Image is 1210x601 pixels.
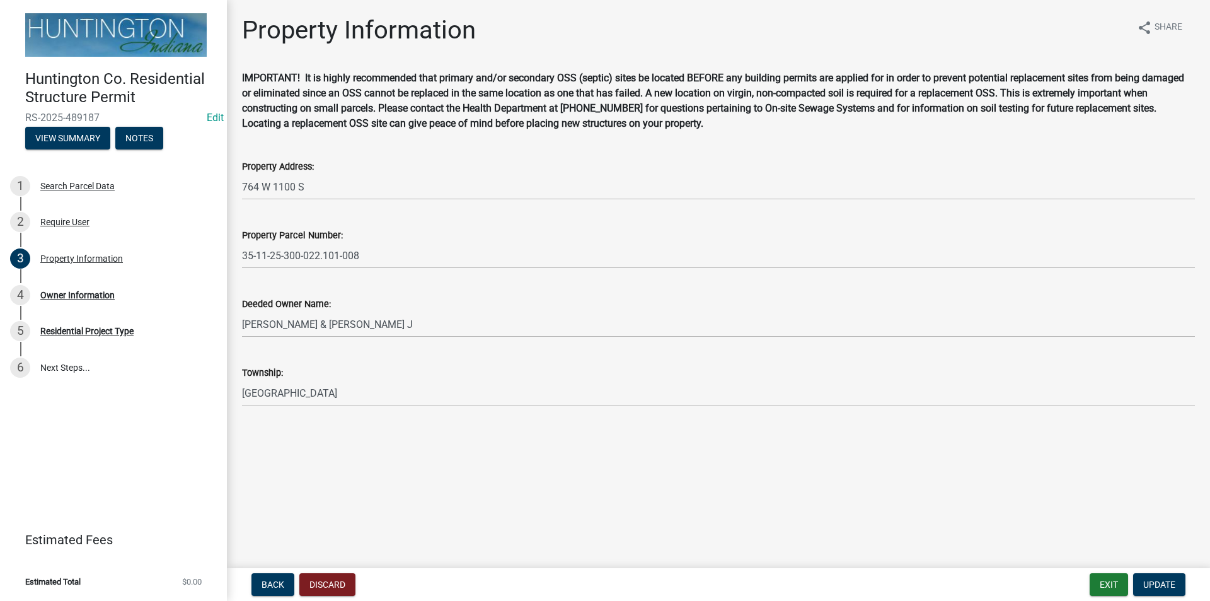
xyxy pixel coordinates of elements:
[207,112,224,124] wm-modal-confirm: Edit Application Number
[40,218,89,226] div: Require User
[40,254,123,263] div: Property Information
[242,15,476,45] h1: Property Information
[1137,20,1152,35] i: share
[115,127,163,149] button: Notes
[10,248,30,269] div: 3
[40,291,115,300] div: Owner Information
[10,176,30,196] div: 1
[1090,573,1128,596] button: Exit
[1127,15,1192,40] button: shareShare
[25,134,110,144] wm-modal-confirm: Summary
[262,580,284,590] span: Back
[242,369,283,378] label: Township:
[10,358,30,378] div: 6
[182,578,202,586] span: $0.00
[115,134,163,144] wm-modal-confirm: Notes
[10,321,30,341] div: 5
[25,127,110,149] button: View Summary
[40,327,134,336] div: Residential Project Type
[242,72,1184,129] strong: IMPORTANT! It is highly recommended that primary and/or secondary OSS (septic) sites be located B...
[10,212,30,232] div: 2
[242,163,314,172] label: Property Address:
[25,70,217,107] h4: Huntington Co. Residential Structure Permit
[1155,20,1182,35] span: Share
[207,112,224,124] a: Edit
[25,13,207,57] img: Huntington County, Indiana
[299,573,355,596] button: Discard
[1133,573,1185,596] button: Update
[251,573,294,596] button: Back
[242,231,343,240] label: Property Parcel Number:
[1143,580,1175,590] span: Update
[40,182,115,190] div: Search Parcel Data
[25,578,81,586] span: Estimated Total
[10,527,207,552] a: Estimated Fees
[10,285,30,305] div: 4
[25,112,202,124] span: RS-2025-489187
[242,300,331,309] label: Deeded Owner Name:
